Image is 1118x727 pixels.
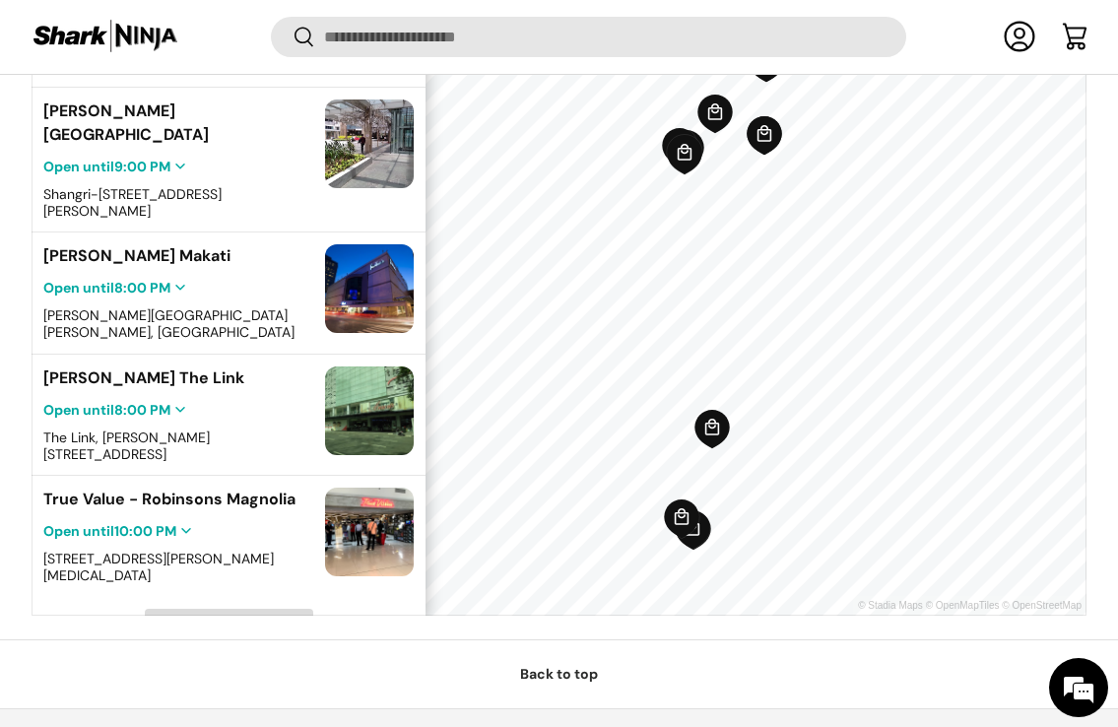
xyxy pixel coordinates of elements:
div: Map marker [675,510,712,552]
span: [STREET_ADDRESS][PERSON_NAME][MEDICAL_DATA] [43,550,274,584]
time: 8:00 PM [114,279,170,297]
div: [PERSON_NAME] The Link [43,366,244,390]
a: © OpenMapTiles [926,600,1000,611]
img: Anson's The Link [325,366,414,455]
div: Map marker [696,94,734,135]
img: Rustan's Makati [325,244,414,333]
span: Open until [43,158,170,175]
span: Open until [43,522,176,540]
span: The Link, [PERSON_NAME][STREET_ADDRESS] [43,429,210,463]
div: Map marker [693,409,731,450]
div: Map marker [663,498,700,540]
time: 8:00 PM [114,401,170,419]
div: Map marker [666,134,703,175]
span: Open until [43,401,170,419]
div: Map marker [746,115,783,157]
img: Shark Ninja Philippines [32,18,179,56]
span: We're online! [114,231,272,430]
div: [PERSON_NAME] Makati [43,244,230,268]
div: [PERSON_NAME] [GEOGRAPHIC_DATA] [43,99,313,147]
div: True Value - Robinsons Magnolia [43,488,296,511]
img: True Value - Robinsons Magnolia [325,488,414,576]
div: Map marker [661,127,698,168]
div: Minimize live chat window [323,10,370,57]
div: Map marker [748,42,785,84]
div: Map marker [674,509,711,551]
time: 10:00 PM [114,522,176,540]
div: Chat with us now [102,110,331,136]
time: 9:00 PM [114,158,170,175]
span: [PERSON_NAME][GEOGRAPHIC_DATA][PERSON_NAME], [GEOGRAPHIC_DATA] [43,306,295,341]
span: Open until [43,279,170,297]
img: Rustan's Shangri-La Plaza [325,99,414,188]
textarea: Type your message and hit 'Enter' [10,502,375,571]
a: © Stadia Maps [858,600,923,611]
a: © OpenStreetMap [1002,600,1082,611]
div: Map marker [666,135,703,176]
span: Shangri-[STREET_ADDRESS][PERSON_NAME] [43,185,222,220]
